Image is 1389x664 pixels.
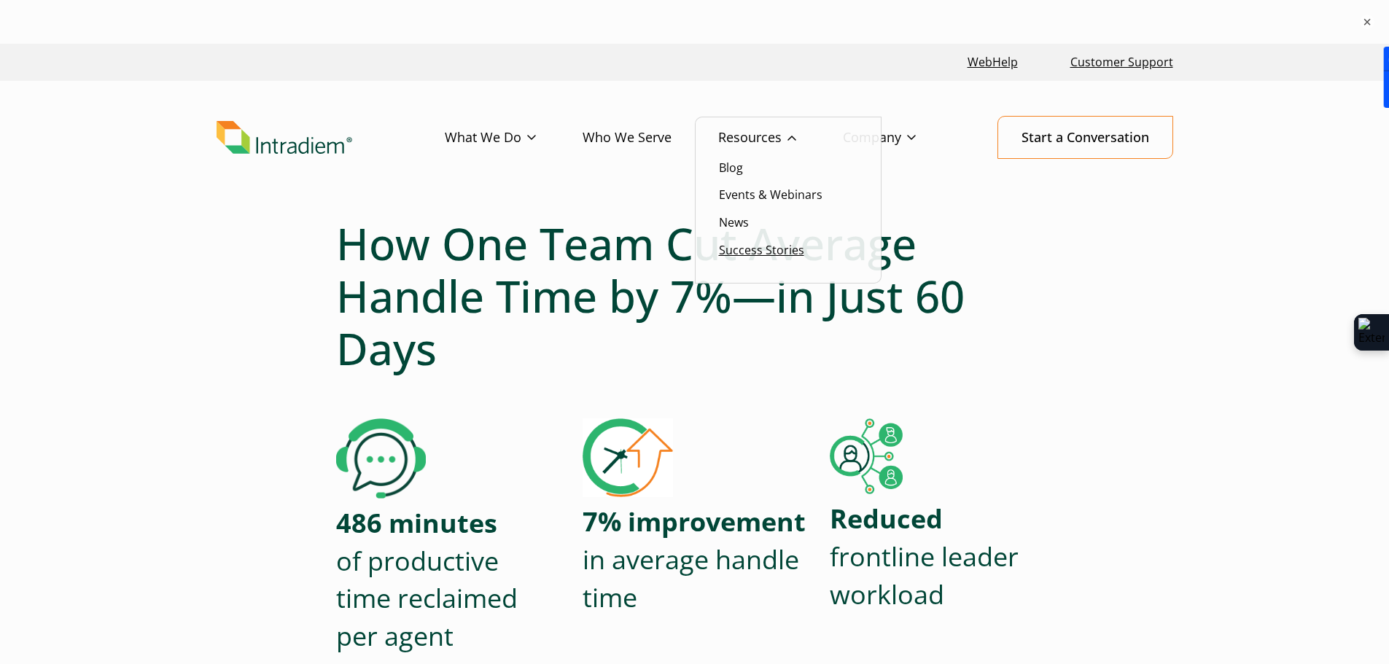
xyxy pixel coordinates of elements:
a: Customer Support [1065,47,1179,78]
a: Start a Conversation [997,116,1173,159]
img: Extension Icon [1358,318,1385,347]
a: Events & Webinars [719,187,822,203]
p: of productive time reclaimed per agent [336,504,560,655]
a: Success Stories [719,242,804,258]
a: What We Do [445,117,583,159]
a: News [719,214,749,230]
strong: improvement [628,504,806,539]
a: Blog [719,160,743,176]
strong: Reduced [830,501,943,536]
a: Company [843,117,962,159]
h1: How One Team Cut Average Handle Time by 7%—in Just 60 Days [336,217,1054,375]
strong: 7% [583,504,621,539]
a: Link to homepage of Intradiem [217,121,445,155]
button: × [1360,15,1374,29]
p: frontline leader workload [830,500,1054,613]
a: Resources [718,117,843,159]
a: Who We Serve [583,117,718,159]
p: in average handle time [583,503,806,616]
img: Intradiem [217,121,352,155]
a: Link opens in a new window [962,47,1024,78]
strong: 486 minutes [336,505,497,541]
